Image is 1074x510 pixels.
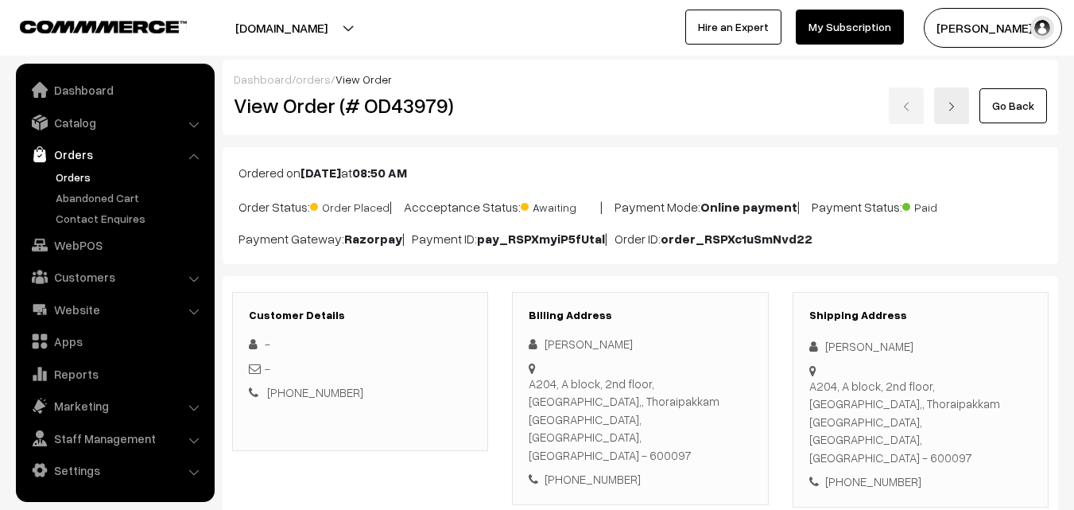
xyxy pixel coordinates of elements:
a: Dashboard [20,76,209,104]
p: Order Status: | Accceptance Status: | Payment Mode: | Payment Status: [238,195,1042,216]
a: Dashboard [234,72,292,86]
b: order_RSPXc1uSmNvd22 [661,231,812,247]
h2: View Order (# OD43979) [234,93,489,118]
b: Online payment [700,199,797,215]
button: [PERSON_NAME] s… [924,8,1062,48]
img: right-arrow.png [947,102,956,111]
div: - [249,360,471,378]
a: Orders [20,140,209,169]
span: Awaiting [521,195,600,216]
a: Settings [20,456,209,485]
a: Orders [52,169,209,185]
div: [PHONE_NUMBER] [529,470,751,489]
img: user [1030,16,1054,40]
b: Razorpay [344,231,402,247]
h3: Shipping Address [809,309,1032,322]
a: Staff Management [20,424,209,453]
h3: Billing Address [529,309,751,322]
span: View Order [335,72,392,86]
div: - [249,335,471,353]
h3: Customer Details [249,309,471,322]
a: COMMMERCE [20,16,159,35]
a: Go Back [979,88,1047,123]
div: A204, A block, 2nd floor, [GEOGRAPHIC_DATA],, Thoraipakkam [GEOGRAPHIC_DATA], [GEOGRAPHIC_DATA], ... [529,375,751,465]
a: orders [296,72,331,86]
a: Catalog [20,108,209,137]
div: [PERSON_NAME] [809,337,1032,356]
b: 08:50 AM [352,165,407,181]
b: pay_RSPXmyiP5fUtal [477,231,605,247]
div: [PHONE_NUMBER] [809,473,1032,491]
a: Contact Enquires [52,210,209,227]
span: Paid [902,195,982,216]
a: Marketing [20,391,209,420]
button: [DOMAIN_NAME] [180,8,383,48]
p: Ordered on at [238,163,1042,182]
a: Website [20,295,209,324]
div: / / [234,71,1047,88]
a: WebPOS [20,231,209,259]
p: Payment Gateway: | Payment ID: | Order ID: [238,229,1042,248]
b: [DATE] [300,165,341,181]
a: Reports [20,360,209,388]
div: [PERSON_NAME] [529,335,751,353]
a: [PHONE_NUMBER] [267,385,363,399]
img: COMMMERCE [20,21,187,33]
span: Order Placed [310,195,390,216]
a: Apps [20,327,209,356]
div: A204, A block, 2nd floor, [GEOGRAPHIC_DATA],, Thoraipakkam [GEOGRAPHIC_DATA], [GEOGRAPHIC_DATA], ... [809,377,1032,467]
a: Abandoned Cart [52,189,209,206]
a: Customers [20,263,209,291]
a: My Subscription [796,10,904,45]
a: Hire an Expert [685,10,781,45]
